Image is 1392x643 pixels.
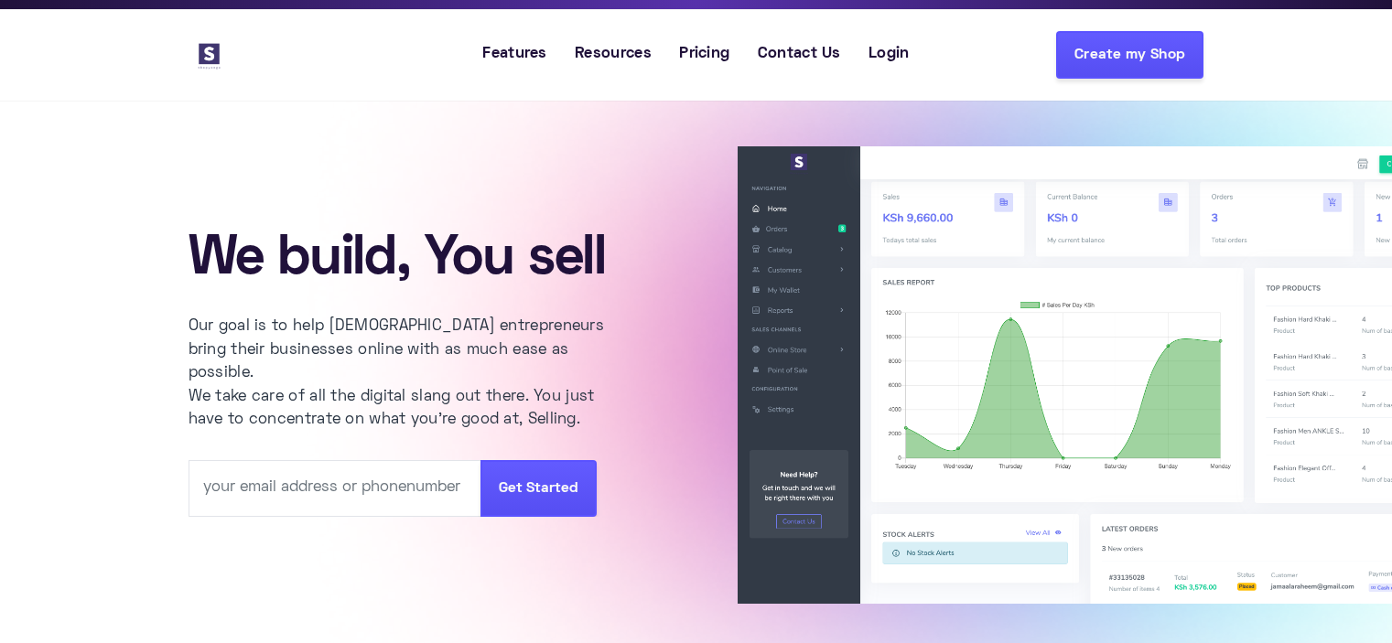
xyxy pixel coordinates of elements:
span: Features [482,43,546,67]
img: Shopyangu Innovations Limited [189,35,230,76]
a: Pricing [665,43,744,67]
p: Our goal is to help [DEMOGRAPHIC_DATA] entrepreneurs bring their businesses online with as much e... [189,316,628,433]
span: Resources [575,43,652,67]
button: Get Started [480,460,597,517]
input: email address or phone number [189,460,481,517]
span: Pricing [679,43,729,67]
a: Contact Us [744,43,855,67]
h2: We build, You sell [189,233,683,288]
a: Create my Shop [1056,31,1203,79]
a: Resources [561,43,665,67]
a: Features [469,43,561,67]
a: Login [855,43,923,67]
span: Contact Us [758,43,841,67]
span: Login [869,43,910,67]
